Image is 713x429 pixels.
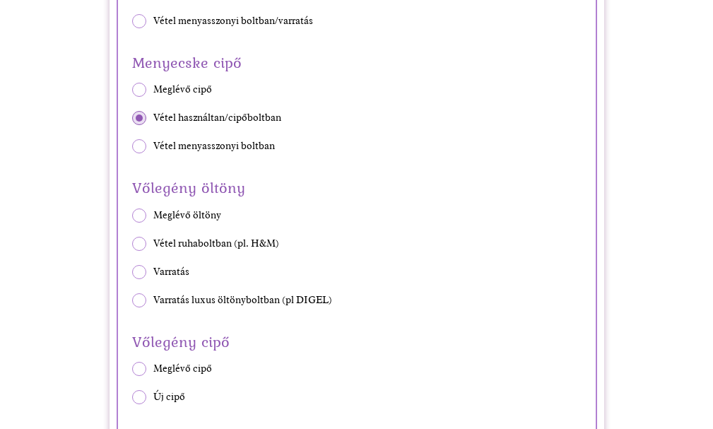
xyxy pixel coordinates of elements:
span: Vétel menyasszonyi boltban/varratás [153,14,313,28]
span: Vétel használtan/cipőboltban [153,111,281,125]
label: Meglévő öltöny [132,208,582,223]
span: Vétel ruhaboltban (pl. H&M) [153,237,279,251]
span: Menyecske cipő [132,49,582,76]
span: Vétel menyasszonyi boltban [153,139,275,153]
span: Meglévő cipő [153,83,212,97]
label: Vétel menyasszonyi boltban [132,139,582,153]
label: Varratás luxus öltönyboltban (pl DIGEL) [132,293,582,307]
span: Varratás luxus öltönyboltban (pl DIGEL) [153,293,332,307]
label: Új cipő [132,390,582,404]
span: Meglévő cipő [153,362,212,376]
label: Meglévő cipő [132,362,582,376]
label: Varratás [132,265,582,279]
label: Meglévő cipő [132,83,582,97]
label: Vétel menyasszonyi boltban/varratás [132,14,582,28]
span: Vőlegény cipő [132,329,582,355]
label: Vétel ruhaboltban (pl. H&M) [132,237,582,251]
span: Varratás [153,265,189,279]
label: Vétel használtan/cipőboltban [132,111,582,125]
span: Vőlegény öltöny [132,175,582,201]
span: Új cipő [153,390,185,404]
span: Meglévő öltöny [153,208,221,223]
